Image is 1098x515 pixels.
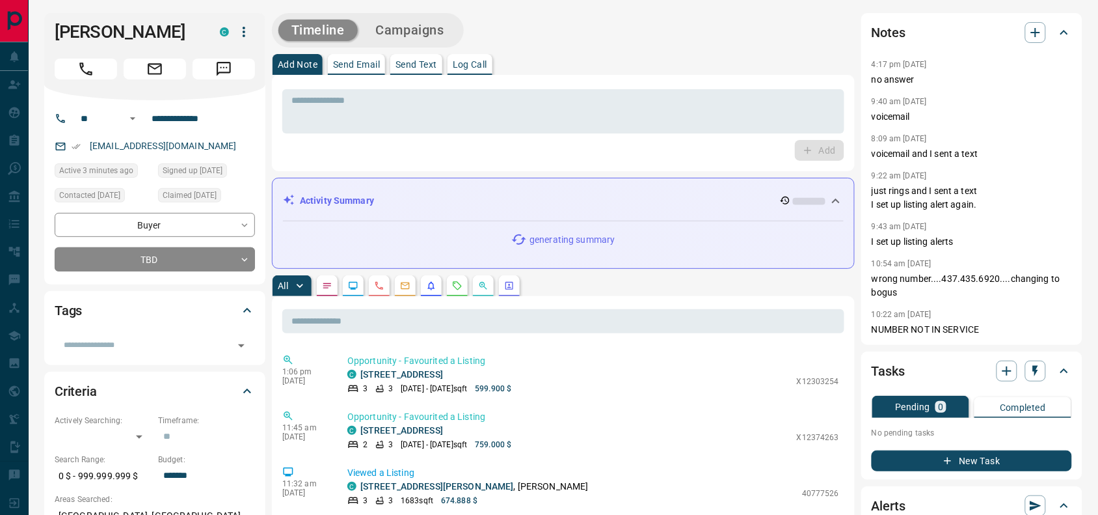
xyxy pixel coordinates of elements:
div: condos.ca [220,27,229,36]
p: 11:32 am [282,479,328,488]
svg: Emails [400,281,410,291]
svg: Email Verified [72,142,81,151]
button: Open [232,337,250,355]
h2: Criteria [55,381,97,402]
svg: Lead Browsing Activity [348,281,358,291]
p: [DATE] - [DATE] sqft [401,383,467,395]
svg: Listing Alerts [426,281,436,291]
p: Opportunity - Favourited a Listing [347,354,839,368]
p: 3 [388,383,393,395]
div: Criteria [55,376,255,407]
div: Tags [55,295,255,326]
a: [STREET_ADDRESS] [360,425,443,436]
svg: Notes [322,281,332,291]
a: [STREET_ADDRESS][PERSON_NAME] [360,481,514,492]
p: 1:06 pm [282,367,328,376]
p: 9:40 am [DATE] [872,97,927,106]
div: Thu Apr 19 2018 [158,163,255,182]
h2: Tags [55,300,82,321]
p: [DATE] - [DATE] sqft [401,439,467,451]
p: Pending [895,402,930,411]
p: 40777526 [802,488,839,499]
p: [DATE] [282,488,328,497]
p: Completed [1000,403,1046,412]
button: New Task [872,451,1072,471]
p: Log Call [453,60,487,69]
p: Search Range: [55,454,152,466]
span: Message [193,59,255,79]
p: I set up listing alerts [872,235,1072,249]
p: , [PERSON_NAME] [360,480,589,494]
h2: Notes [872,22,905,43]
div: Activity Summary [283,189,844,213]
p: 2 [363,439,368,451]
p: generating summary [529,233,615,247]
p: 3 [388,495,393,507]
p: Areas Searched: [55,494,255,505]
p: NUMBER NOT IN SERVICE [872,323,1072,337]
div: Fri Sep 12 2025 [55,188,152,206]
button: Timeline [278,20,358,41]
p: 759.000 $ [475,439,511,451]
p: 4:17 pm [DATE] [872,60,927,69]
span: Email [124,59,186,79]
p: Activity Summary [300,194,374,208]
div: Notes [872,17,1072,48]
p: 3 [388,439,393,451]
p: 8:09 am [DATE] [872,134,927,143]
p: Budget: [158,454,255,466]
div: Buyer [55,213,255,237]
p: no answer [872,73,1072,87]
p: X12303254 [797,376,839,387]
svg: Requests [452,281,462,291]
div: condos.ca [347,426,356,435]
p: 11:45 am [282,423,328,432]
span: Signed up [DATE] [163,164,222,177]
p: voicemail [872,110,1072,124]
p: Send Email [333,60,380,69]
h2: Tasks [872,361,905,382]
span: Claimed [DATE] [163,189,217,202]
p: Actively Searching: [55,415,152,426]
p: 0 [938,402,943,411]
p: 3 [363,495,368,507]
span: Call [55,59,117,79]
p: Viewed a Listing [347,466,839,480]
p: Opportunity - Favourited a Listing [347,410,839,424]
span: Active 3 minutes ago [59,164,133,177]
svg: Calls [374,281,384,291]
div: condos.ca [347,370,356,379]
p: All [278,281,288,290]
p: wrong number....437.435.6920....changing to bogus [872,272,1072,299]
div: Tasks [872,355,1072,387]
p: 10:22 am [DATE] [872,310,931,319]
p: just rings and I sent a text I set up listing alert again. [872,184,1072,212]
span: Contacted [DATE] [59,189,120,202]
svg: Opportunities [478,281,489,291]
p: 10:54 am [DATE] [872,259,931,268]
p: 9:22 am [DATE] [872,171,927,180]
svg: Agent Actions [504,281,515,291]
button: Open [125,111,141,126]
a: [EMAIL_ADDRESS][DOMAIN_NAME] [90,141,237,151]
p: voicemail and I sent a text [872,147,1072,161]
p: 1683 sqft [401,495,433,507]
a: [STREET_ADDRESS] [360,369,443,380]
p: No pending tasks [872,423,1072,443]
div: Tue Oct 14 2025 [55,163,152,182]
p: 674.888 $ [441,495,477,507]
p: Add Note [278,60,317,69]
div: TBD [55,247,255,271]
h1: [PERSON_NAME] [55,21,200,42]
p: Send Text [395,60,437,69]
p: [DATE] [282,376,328,385]
p: 0 $ - 999.999.999 $ [55,466,152,487]
button: Campaigns [363,20,457,41]
p: X12374263 [797,432,839,443]
p: 3 [363,383,368,395]
p: 9:43 am [DATE] [872,222,927,231]
div: Sun Sep 14 2025 [158,188,255,206]
p: Timeframe: [158,415,255,426]
p: 599.900 $ [475,383,511,395]
div: condos.ca [347,482,356,491]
